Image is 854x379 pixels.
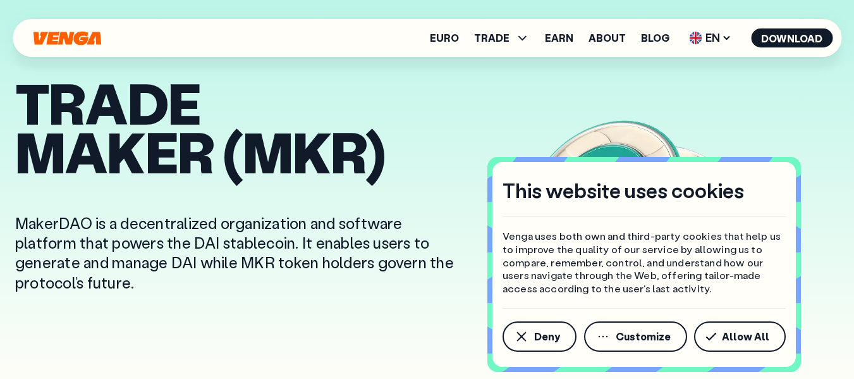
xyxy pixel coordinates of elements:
svg: Home [32,31,102,46]
a: Earn [545,33,573,43]
span: Customize [616,332,671,342]
span: Deny [534,332,560,342]
span: TRADE [474,30,530,46]
button: Download [751,28,833,47]
a: Euro [430,33,459,43]
button: Customize [584,321,687,352]
span: TRADE [474,33,509,43]
a: About [589,33,626,43]
button: Allow All [694,321,786,352]
p: MakerDAO is a decentralized organization and software platform that powers the DAI stablecoin. It... [15,213,467,292]
p: Venga uses both own and third-party cookies that help us to improve the quality of our service by... [503,230,786,295]
h4: This website uses cookies [503,177,744,204]
span: Allow All [722,332,769,342]
img: flag-uk [689,32,702,44]
a: Blog [641,33,669,43]
h1: TRADE Maker (mkr) [15,78,516,175]
button: Deny [503,321,576,352]
span: EN [685,28,736,48]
